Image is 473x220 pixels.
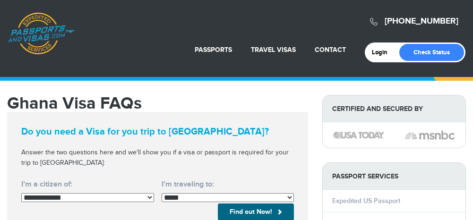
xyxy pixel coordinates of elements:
[399,44,464,61] a: Check Status
[251,46,296,54] a: Travel Visas
[21,148,294,169] p: Answer the two questions here and we'll show you if a visa or passport is required for your trip ...
[315,46,346,54] a: Contact
[21,179,154,190] label: I’m a citizen of:
[405,129,455,141] img: image description
[323,95,465,122] strong: Certified and Secured by
[323,163,465,190] strong: PASSPORT SERVICES
[372,49,394,56] a: Login
[8,12,75,55] a: Passports & [DOMAIN_NAME]
[385,16,458,26] a: [PHONE_NUMBER]
[162,179,294,190] label: I’m traveling to:
[332,197,400,205] a: Expedited US Passport
[7,95,308,112] h1: Ghana Visa FAQs
[333,132,384,139] img: image description
[195,46,232,54] a: Passports
[21,126,294,137] strong: Do you need a Visa for you trip to [GEOGRAPHIC_DATA]?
